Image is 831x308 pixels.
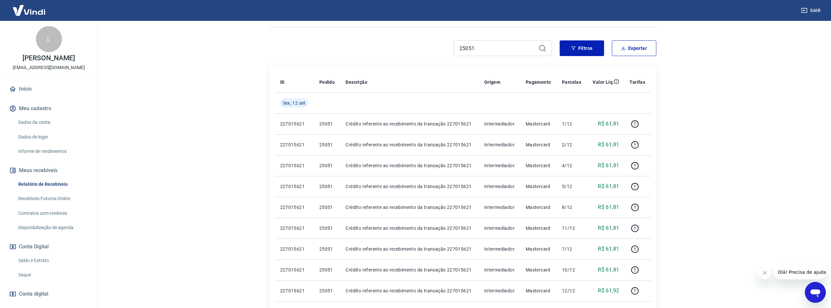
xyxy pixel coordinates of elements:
a: Saldo e Extrato [16,254,90,267]
p: 227015621 [280,162,309,169]
p: Intermediador [484,267,515,273]
a: Dados de login [16,130,90,144]
p: Intermediador [484,246,515,252]
p: 12/12 [562,287,582,294]
span: Sex, 12 set [283,100,306,106]
a: Informe de rendimentos [16,145,90,158]
p: Intermediador [484,183,515,190]
p: Intermediador [484,141,515,148]
p: 2/12 [562,141,582,148]
p: 227015621 [280,141,309,148]
p: 25051 [319,121,335,127]
a: Saque [16,268,90,282]
iframe: Fechar mensagem [758,266,771,279]
p: Crédito referente ao recebimento da transação 227015621 [345,287,473,294]
p: ID [280,79,285,85]
p: 1/12 [562,121,582,127]
p: 10/12 [562,267,582,273]
button: Meu cadastro [8,101,90,116]
p: 25051 [319,141,335,148]
p: Pagamento [526,79,551,85]
p: 227015621 [280,121,309,127]
p: Crédito referente ao recebimento da transação 227015621 [345,141,473,148]
p: Origem [484,79,500,85]
p: R$ 61,81 [598,120,619,128]
p: Valor Líq. [593,79,614,85]
p: 227015621 [280,225,309,231]
p: R$ 61,81 [598,245,619,253]
p: Mastercard [526,287,551,294]
p: Crédito referente ao recebimento da transação 227015621 [345,267,473,273]
p: R$ 61,92 [598,287,619,295]
p: R$ 61,81 [598,203,619,211]
div: L [36,26,62,52]
p: 227015621 [280,204,309,211]
p: Mastercard [526,183,551,190]
p: R$ 61,81 [598,183,619,190]
input: Busque pelo número do pedido [459,43,536,53]
p: 7/12 [562,246,582,252]
p: Mastercard [526,121,551,127]
p: Pedido [319,79,335,85]
iframe: Mensagem da empresa [774,265,826,279]
button: Filtros [560,40,604,56]
p: Mastercard [526,141,551,148]
a: Dados da conta [16,116,90,129]
p: Crédito referente ao recebimento da transação 227015621 [345,204,473,211]
p: Crédito referente ao recebimento da transação 227015621 [345,121,473,127]
a: Relatório de Recebíveis [16,178,90,191]
p: Crédito referente ao recebimento da transação 227015621 [345,183,473,190]
p: R$ 61,81 [598,224,619,232]
p: Intermediador [484,121,515,127]
p: Intermediador [484,204,515,211]
p: Crédito referente ao recebimento da transação 227015621 [345,162,473,169]
p: Intermediador [484,225,515,231]
a: Contratos com credores [16,207,90,220]
p: 4/12 [562,162,582,169]
p: R$ 61,81 [598,266,619,274]
p: Parcelas [562,79,581,85]
button: Exportar [612,40,656,56]
p: Tarifas [630,79,645,85]
span: Olá! Precisa de ajuda? [4,5,55,10]
p: 25051 [319,204,335,211]
p: [EMAIL_ADDRESS][DOMAIN_NAME] [13,64,85,71]
p: 11/12 [562,225,582,231]
a: Disponibilização de agenda [16,221,90,234]
p: 8/12 [562,204,582,211]
p: 25051 [319,246,335,252]
button: Conta Digital [8,240,90,254]
p: R$ 61,81 [598,141,619,149]
a: Recebíveis Futuros Online [16,192,90,205]
a: Início [8,82,90,96]
span: Conta digital [19,289,48,299]
p: R$ 61,81 [598,162,619,169]
p: Mastercard [526,225,551,231]
p: 25051 [319,225,335,231]
p: Intermediador [484,287,515,294]
p: 227015621 [280,183,309,190]
p: 25051 [319,162,335,169]
p: Mastercard [526,267,551,273]
a: Conta digital [8,287,90,301]
p: Crédito referente ao recebimento da transação 227015621 [345,246,473,252]
p: Mastercard [526,204,551,211]
button: Meus recebíveis [8,163,90,178]
p: Crédito referente ao recebimento da transação 227015621 [345,225,473,231]
p: 5/12 [562,183,582,190]
p: 227015621 [280,287,309,294]
button: Sair [800,5,823,17]
p: 25051 [319,267,335,273]
p: 25051 [319,287,335,294]
p: Mastercard [526,162,551,169]
p: 227015621 [280,246,309,252]
iframe: Botão para abrir a janela de mensagens [805,282,826,303]
p: 227015621 [280,267,309,273]
p: Mastercard [526,246,551,252]
img: Vindi [8,0,50,20]
p: [PERSON_NAME] [23,55,75,62]
p: Intermediador [484,162,515,169]
p: 25051 [319,183,335,190]
p: Descrição [345,79,367,85]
